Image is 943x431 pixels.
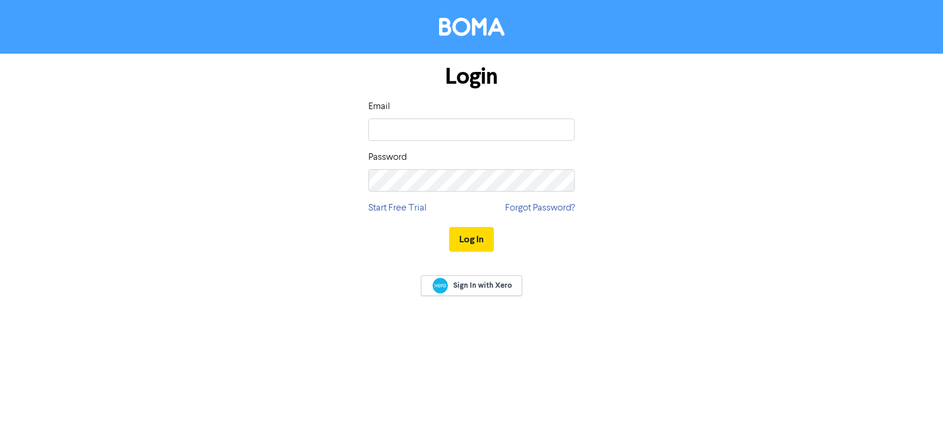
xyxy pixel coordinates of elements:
[368,63,575,90] h1: Login
[421,275,522,296] a: Sign In with Xero
[453,280,512,291] span: Sign In with Xero
[368,100,390,114] label: Email
[439,18,505,36] img: BOMA Logo
[449,227,494,252] button: Log In
[433,278,448,294] img: Xero logo
[368,150,407,164] label: Password
[505,201,575,215] a: Forgot Password?
[368,201,427,215] a: Start Free Trial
